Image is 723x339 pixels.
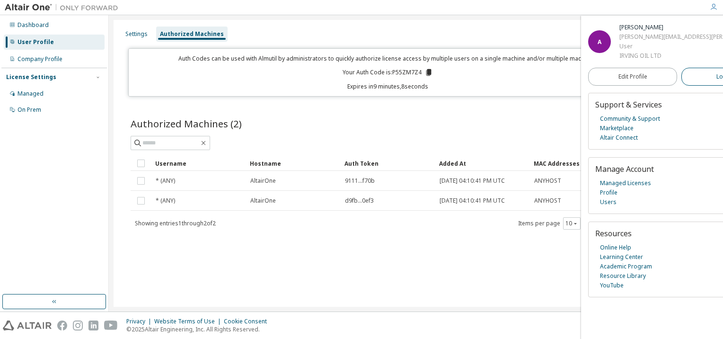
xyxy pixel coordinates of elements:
[600,197,617,207] a: Users
[595,228,632,239] span: Resources
[518,217,581,230] span: Items per page
[18,106,41,114] div: On Prem
[600,271,646,281] a: Resource Library
[131,117,242,130] span: Authorized Machines (2)
[595,164,654,174] span: Manage Account
[600,114,660,124] a: Community & Support
[600,133,638,143] a: Altair Connect
[595,99,662,110] span: Support & Services
[588,68,677,86] a: Edit Profile
[345,177,375,185] span: 9111...f70b
[440,197,505,205] span: [DATE] 04:10:41 PM UTC
[126,318,154,325] div: Privacy
[134,54,641,62] p: Auth Codes can be used with Almutil by administrators to quickly authorize license access by mult...
[345,197,374,205] span: d9fb...0ef3
[18,55,62,63] div: Company Profile
[154,318,224,325] div: Website Terms of Use
[3,321,52,330] img: altair_logo.svg
[160,30,224,38] div: Authorized Machines
[18,38,54,46] div: User Profile
[565,220,578,227] button: 10
[600,243,631,252] a: Online Help
[600,124,634,133] a: Marketplace
[134,82,641,90] p: Expires in 9 minutes, 8 seconds
[250,177,276,185] span: AltairOne
[439,156,526,171] div: Added At
[5,3,123,12] img: Altair One
[600,252,643,262] a: Learning Center
[155,156,242,171] div: Username
[600,281,624,290] a: YouTube
[156,197,175,205] span: * (ANY)
[534,197,561,205] span: ANYHOST
[104,321,118,330] img: youtube.svg
[156,177,175,185] span: * (ANY)
[598,38,601,46] span: A
[600,178,651,188] a: Managed Licenses
[600,188,617,197] a: Profile
[618,73,647,80] span: Edit Profile
[88,321,98,330] img: linkedin.svg
[534,156,602,171] div: MAC Addresses
[344,156,432,171] div: Auth Token
[534,177,561,185] span: ANYHOST
[18,90,44,98] div: Managed
[126,325,273,333] p: © 2025 Altair Engineering, Inc. All Rights Reserved.
[18,21,49,29] div: Dashboard
[343,68,433,77] p: Your Auth Code is: P55ZM7Z4
[135,219,216,227] span: Showing entries 1 through 2 of 2
[250,197,276,205] span: AltairOne
[250,156,337,171] div: Hostname
[6,73,56,81] div: License Settings
[600,262,652,271] a: Academic Program
[73,321,83,330] img: instagram.svg
[224,318,273,325] div: Cookie Consent
[440,177,505,185] span: [DATE] 04:10:41 PM UTC
[125,30,148,38] div: Settings
[57,321,67,330] img: facebook.svg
